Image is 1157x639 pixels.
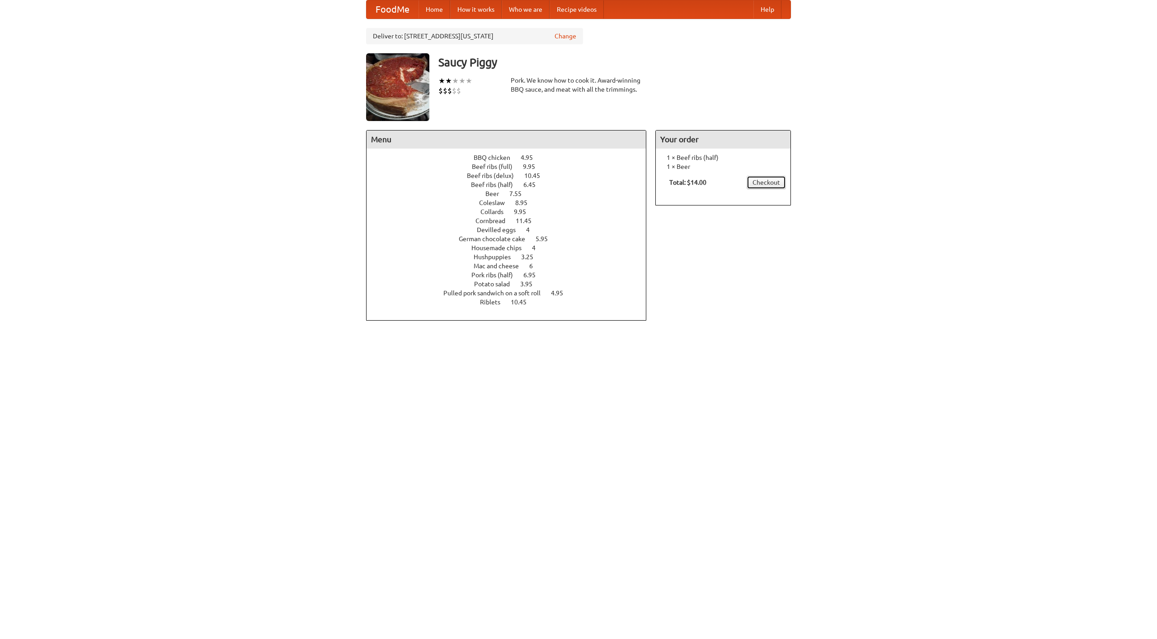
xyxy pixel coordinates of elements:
div: Pork. We know how to cook it. Award-winning BBQ sauce, and meat with all the trimmings. [511,76,646,94]
span: 9.95 [523,163,544,170]
a: Hushpuppies 3.25 [474,253,550,261]
span: 6 [529,262,542,270]
a: BBQ chicken 4.95 [474,154,550,161]
li: ★ [459,76,466,86]
span: Devilled eggs [477,226,525,233]
span: German chocolate cake [459,235,534,243]
li: ★ [452,76,459,86]
span: 10.45 [524,172,549,179]
a: Beer 7.55 [485,190,538,197]
a: Checkout [747,176,786,189]
a: Beef ribs (delux) 10.45 [467,172,557,179]
li: $ [456,86,461,96]
img: angular.jpg [366,53,429,121]
span: Beef ribs (delux) [467,172,523,179]
a: Riblets 10.45 [480,299,543,306]
span: Beef ribs (full) [472,163,522,170]
span: Beef ribs (half) [471,181,522,188]
span: Cornbread [475,217,514,224]
a: Devilled eggs 4 [477,226,546,233]
span: 11.45 [516,217,541,224]
b: Total: $14.00 [669,179,706,186]
span: Hushpuppies [474,253,520,261]
a: Who we are [502,0,550,19]
div: Deliver to: [STREET_ADDRESS][US_STATE] [366,28,583,44]
span: 6.45 [523,181,545,188]
span: 4.95 [551,289,572,297]
li: ★ [466,76,472,86]
span: 4.95 [521,154,542,161]
span: Housemade chips [471,244,531,252]
span: Collards [480,208,513,215]
a: How it works [450,0,502,19]
span: 3.95 [520,280,541,288]
span: Mac and cheese [474,262,528,270]
a: German chocolate cake 5.95 [459,235,564,243]
li: $ [452,86,456,96]
a: Home [419,0,450,19]
li: $ [438,86,443,96]
a: FoodMe [367,0,419,19]
a: Help [753,0,781,19]
li: 1 × Beer [660,162,786,171]
a: Collards 9.95 [480,208,543,215]
a: Change [555,32,576,41]
span: 4 [526,226,539,233]
a: Potato salad 3.95 [474,280,549,288]
a: Mac and cheese 6 [474,262,550,270]
span: 10.45 [511,299,536,306]
li: ★ [445,76,452,86]
span: 3.25 [521,253,542,261]
a: Coleslaw 8.95 [479,199,544,206]
span: Beer [485,190,508,197]
span: 7.55 [509,190,531,197]
a: Beef ribs (half) 6.45 [471,181,552,188]
span: BBQ chicken [474,154,519,161]
span: Potato salad [474,280,519,288]
a: Pork ribs (half) 6.95 [471,271,552,279]
span: Pulled pork sandwich on a soft roll [443,289,550,297]
span: 9.95 [514,208,535,215]
span: Pork ribs (half) [471,271,522,279]
a: Beef ribs (full) 9.95 [472,163,552,170]
a: Pulled pork sandwich on a soft roll 4.95 [443,289,580,297]
a: Recipe videos [550,0,604,19]
li: ★ [438,76,445,86]
span: Riblets [480,299,509,306]
span: 6.95 [523,271,545,279]
h4: Menu [367,131,646,149]
span: 8.95 [515,199,536,206]
li: $ [443,86,447,96]
a: Cornbread 11.45 [475,217,548,224]
span: 4 [532,244,545,252]
li: 1 × Beef ribs (half) [660,153,786,162]
span: 5.95 [536,235,557,243]
li: $ [447,86,452,96]
h3: Saucy Piggy [438,53,791,71]
a: Housemade chips 4 [471,244,552,252]
h4: Your order [656,131,790,149]
span: Coleslaw [479,199,514,206]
